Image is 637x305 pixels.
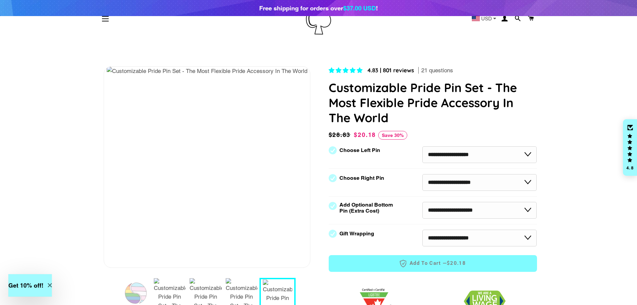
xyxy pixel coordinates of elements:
[354,131,376,138] span: $20.18
[339,175,384,181] label: Choose Right Pin
[329,130,352,140] span: $28.83
[329,80,537,125] h1: Customizable Pride Pin Set - The Most Flexible Pride Accessory In The World
[329,255,537,272] button: Add to Cart —$20.18
[339,147,380,153] label: Choose Left Pin
[104,67,310,78] div: 5 / 7
[259,3,378,13] div: Free shipping for orders over !
[447,260,466,267] span: $20.18
[378,131,407,140] span: Save 30%
[343,4,376,12] span: $37.00 USD
[421,67,453,75] span: 21 questions
[623,119,637,176] div: Click to open Judge.me floating reviews tab
[339,202,396,214] label: Add Optional Bottom Pin (Extra Cost)
[626,166,634,170] div: 4.8
[367,67,414,74] span: 4.83 | 801 reviews
[339,231,374,237] label: Gift Wrapping
[329,67,364,74] span: 4.83 stars
[306,3,331,34] img: Pin-Ace
[481,16,492,21] span: USD
[107,67,307,76] img: Customizable Pride Pin Set - The Most Flexible Pride Accessory In The World
[339,259,527,268] span: Add to Cart —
